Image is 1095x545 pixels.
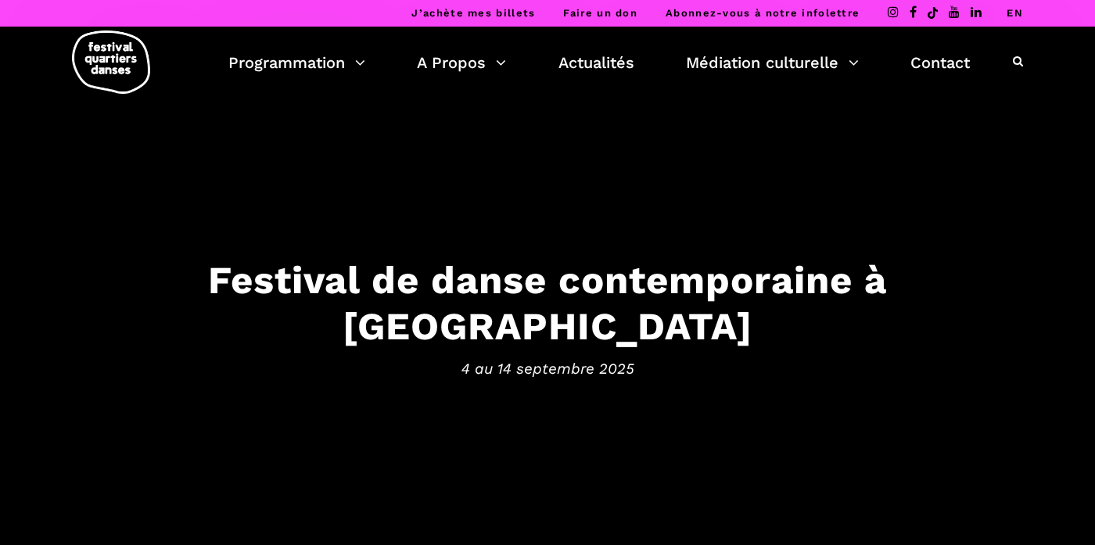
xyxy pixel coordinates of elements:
a: Actualités [558,49,634,76]
a: Programmation [228,49,365,76]
h3: Festival de danse contemporaine à [GEOGRAPHIC_DATA] [63,257,1032,350]
img: logo-fqd-med [72,30,150,94]
a: Faire un don [563,7,637,19]
a: Abonnez-vous à notre infolettre [666,7,860,19]
a: A Propos [417,49,506,76]
a: Médiation culturelle [686,49,859,76]
a: J’achète mes billets [411,7,535,19]
a: EN [1007,7,1023,19]
a: Contact [910,49,970,76]
span: 4 au 14 septembre 2025 [63,357,1032,380]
